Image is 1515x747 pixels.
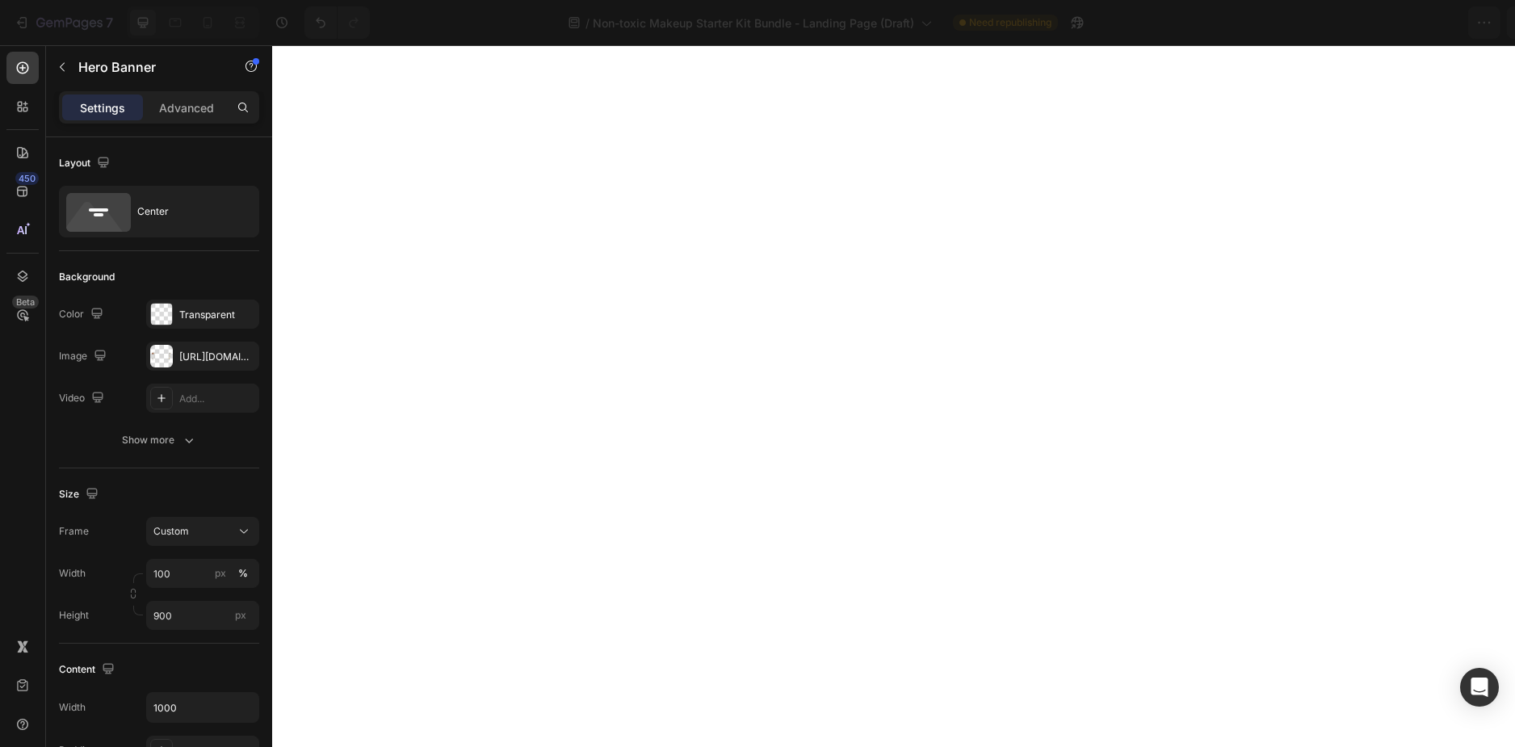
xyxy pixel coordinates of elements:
[59,608,89,623] label: Height
[59,524,89,539] label: Frame
[59,484,102,506] div: Size
[59,388,107,409] div: Video
[59,270,115,284] div: Background
[59,700,86,715] div: Width
[1408,6,1475,39] button: Publish
[585,15,590,31] span: /
[238,566,248,581] div: %
[146,517,259,546] button: Custom
[179,350,255,364] div: [URL][DOMAIN_NAME]
[233,564,253,583] button: px
[137,193,236,230] div: Center
[6,6,120,39] button: 7
[235,609,246,621] span: px
[59,153,113,174] div: Layout
[59,659,118,681] div: Content
[122,432,197,448] div: Show more
[80,99,125,116] p: Settings
[59,566,86,581] label: Width
[147,693,258,722] input: Auto
[304,6,370,39] div: Undo/Redo
[78,57,216,77] p: Hero Banner
[59,304,107,325] div: Color
[15,172,39,185] div: 450
[272,45,1515,747] iframe: Design area
[106,13,113,32] p: 7
[12,296,39,308] div: Beta
[59,346,110,367] div: Image
[179,392,255,406] div: Add...
[215,566,226,581] div: px
[1348,6,1401,39] button: Save
[1460,668,1499,707] div: Open Intercom Messenger
[153,524,189,539] span: Custom
[1421,15,1462,31] div: Publish
[211,564,230,583] button: %
[146,601,259,630] input: px
[159,99,214,116] p: Advanced
[969,15,1051,30] span: Need republishing
[1362,16,1388,30] span: Save
[593,15,914,31] span: Non-toxic Makeup Starter Kit Bundle - Landing Page (Draft)
[59,426,259,455] button: Show more
[146,559,259,588] input: px%
[179,308,255,322] div: Transparent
